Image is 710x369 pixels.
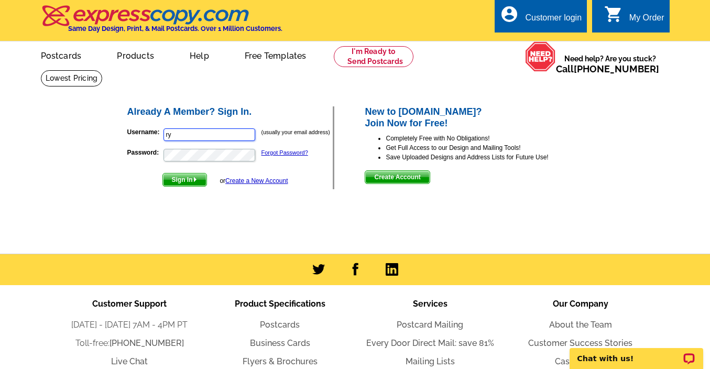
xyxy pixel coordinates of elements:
[100,42,171,67] a: Products
[111,356,148,366] a: Live Chat
[225,177,288,184] a: Create a New Account
[629,13,664,28] div: My Order
[54,319,205,331] li: [DATE] - [DATE] 7AM - 4PM PT
[250,338,310,348] a: Business Cards
[235,299,325,309] span: Product Specifications
[406,356,455,366] a: Mailing Lists
[386,153,584,162] li: Save Uploaded Designs and Address Lists for Future Use!
[500,12,582,25] a: account_circle Customer login
[604,5,623,24] i: shopping_cart
[365,171,429,183] span: Create Account
[127,148,162,157] label: Password:
[261,149,308,156] a: Forgot Password?
[41,13,282,32] a: Same Day Design, Print, & Mail Postcards. Over 1 Million Customers.
[24,42,99,67] a: Postcards
[500,5,519,24] i: account_circle
[127,106,333,118] h2: Already A Member? Sign In.
[525,13,582,28] div: Customer login
[386,143,584,153] li: Get Full Access to our Design and Mailing Tools!
[228,42,323,67] a: Free Templates
[386,134,584,143] li: Completely Free with No Obligations!
[574,63,659,74] a: [PHONE_NUMBER]
[563,336,710,369] iframe: LiveChat chat widget
[366,338,494,348] a: Every Door Direct Mail: save 81%
[110,338,184,348] a: [PHONE_NUMBER]
[528,338,632,348] a: Customer Success Stories
[397,320,463,330] a: Postcard Mailing
[555,356,606,366] a: Case Studies
[68,25,282,32] h4: Same Day Design, Print, & Mail Postcards. Over 1 Million Customers.
[549,320,612,330] a: About the Team
[54,337,205,350] li: Toll-free:
[220,176,288,186] div: or
[92,299,167,309] span: Customer Support
[553,299,608,309] span: Our Company
[556,53,664,74] span: Need help? Are you stuck?
[604,12,664,25] a: shopping_cart My Order
[193,177,198,182] img: button-next-arrow-white.png
[365,170,430,184] button: Create Account
[261,129,330,135] small: (usually your email address)
[260,320,300,330] a: Postcards
[173,42,226,67] a: Help
[163,173,206,186] span: Sign In
[413,299,447,309] span: Services
[556,63,659,74] span: Call
[127,127,162,137] label: Username:
[162,173,207,187] button: Sign In
[525,41,556,72] img: help
[365,106,584,129] h2: New to [DOMAIN_NAME]? Join Now for Free!
[243,356,318,366] a: Flyers & Brochures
